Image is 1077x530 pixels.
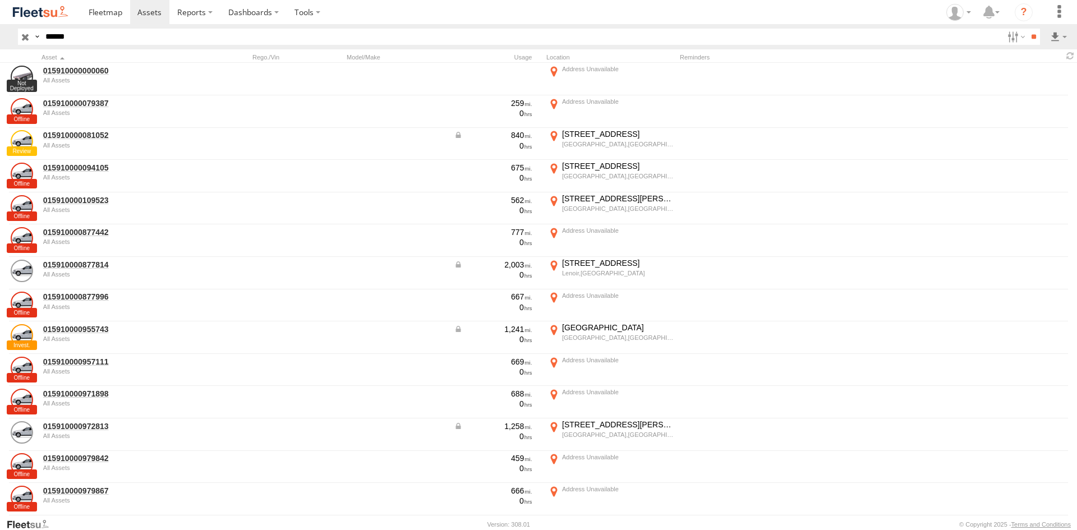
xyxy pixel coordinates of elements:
[454,292,532,302] div: 667
[11,486,33,508] a: View Asset Details
[11,98,33,121] a: View Asset Details
[43,260,197,270] a: 015910000877814
[11,453,33,476] a: View Asset Details
[11,163,33,185] a: View Asset Details
[43,421,197,431] a: 015910000972813
[562,205,674,213] div: [GEOGRAPHIC_DATA],[GEOGRAPHIC_DATA]
[6,519,58,530] a: Visit our Website
[562,269,674,277] div: Lenoir,[GEOGRAPHIC_DATA]
[43,142,197,149] div: undefined
[454,486,532,496] div: 666
[43,303,197,310] div: undefined
[11,66,33,88] a: View Asset Details
[252,53,342,61] div: Rego./Vin
[562,140,674,148] div: [GEOGRAPHIC_DATA],[GEOGRAPHIC_DATA]
[454,260,532,270] div: Data from Vehicle CANbus
[546,129,675,159] label: Click to View Current Location
[454,141,532,151] div: 0
[454,227,532,237] div: 777
[347,53,448,61] div: Model/Make
[562,258,674,268] div: [STREET_ADDRESS]
[546,420,675,450] label: Click to View Current Location
[959,521,1071,528] div: © Copyright 2025 -
[454,453,532,463] div: 459
[1003,29,1027,45] label: Search Filter Options
[454,108,532,118] div: 0
[43,432,197,439] div: undefined
[33,29,42,45] label: Search Query
[454,431,532,441] div: 0
[454,367,532,377] div: 0
[562,334,674,342] div: [GEOGRAPHIC_DATA],[GEOGRAPHIC_DATA]
[43,335,197,342] div: undefined
[454,389,532,399] div: 688
[562,420,674,430] div: [STREET_ADDRESS][PERSON_NAME]
[43,400,197,407] div: undefined
[43,486,197,496] a: 015910000979867
[11,195,33,218] a: View Asset Details
[546,96,675,127] label: Click to View Current Location
[1049,29,1068,45] label: Export results as...
[454,399,532,409] div: 0
[546,291,675,321] label: Click to View Current Location
[546,225,675,256] label: Click to View Current Location
[43,77,197,84] div: undefined
[43,174,197,181] div: undefined
[546,53,675,61] div: Location
[454,98,532,108] div: 259
[546,355,675,385] label: Click to View Current Location
[43,195,197,205] a: 015910000109523
[1015,3,1033,21] i: ?
[11,421,33,444] a: View Asset Details
[43,238,197,245] div: undefined
[454,163,532,173] div: 675
[11,130,33,153] a: View Asset Details
[11,4,70,20] img: fleetsu-logo-horizontal.svg
[43,357,197,367] a: 015910000957111
[1011,521,1071,528] a: Terms and Conditions
[454,421,532,431] div: Data from Vehicle CANbus
[546,64,675,94] label: Click to View Current Location
[546,387,675,417] label: Click to View Current Location
[43,98,197,108] a: 015910000079387
[43,163,197,173] a: 015910000094105
[454,195,532,205] div: 562
[454,324,532,334] div: Data from Vehicle CANbus
[43,453,197,463] a: 015910000979842
[546,193,675,224] label: Click to View Current Location
[11,324,33,347] a: View Asset Details
[562,172,674,180] div: [GEOGRAPHIC_DATA],[GEOGRAPHIC_DATA]
[1064,50,1077,61] span: Refresh
[43,368,197,375] div: undefined
[43,292,197,302] a: 015910000877996
[43,66,197,76] a: 015910000000060
[43,497,197,504] div: undefined
[562,161,674,171] div: [STREET_ADDRESS]
[452,53,542,61] div: Usage
[546,484,675,514] label: Click to View Current Location
[43,389,197,399] a: 015910000971898
[454,496,532,506] div: 0
[454,173,532,183] div: 0
[43,227,197,237] a: 015910000877442
[942,4,975,21] div: Chris Dillon
[562,322,674,333] div: [GEOGRAPHIC_DATA]
[11,389,33,411] a: View Asset Details
[454,130,532,140] div: Data from Vehicle CANbus
[454,463,532,473] div: 0
[562,431,674,439] div: [GEOGRAPHIC_DATA],[GEOGRAPHIC_DATA]
[562,129,674,139] div: [STREET_ADDRESS]
[43,324,197,334] a: 015910000955743
[43,206,197,213] div: undefined
[454,270,532,280] div: 0
[680,53,859,61] div: Reminders
[546,161,675,191] label: Click to View Current Location
[454,205,532,215] div: 0
[454,237,532,247] div: 0
[546,322,675,353] label: Click to View Current Location
[43,271,197,278] div: undefined
[11,260,33,282] a: View Asset Details
[43,109,197,116] div: undefined
[546,452,675,482] label: Click to View Current Location
[487,521,530,528] div: Version: 308.01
